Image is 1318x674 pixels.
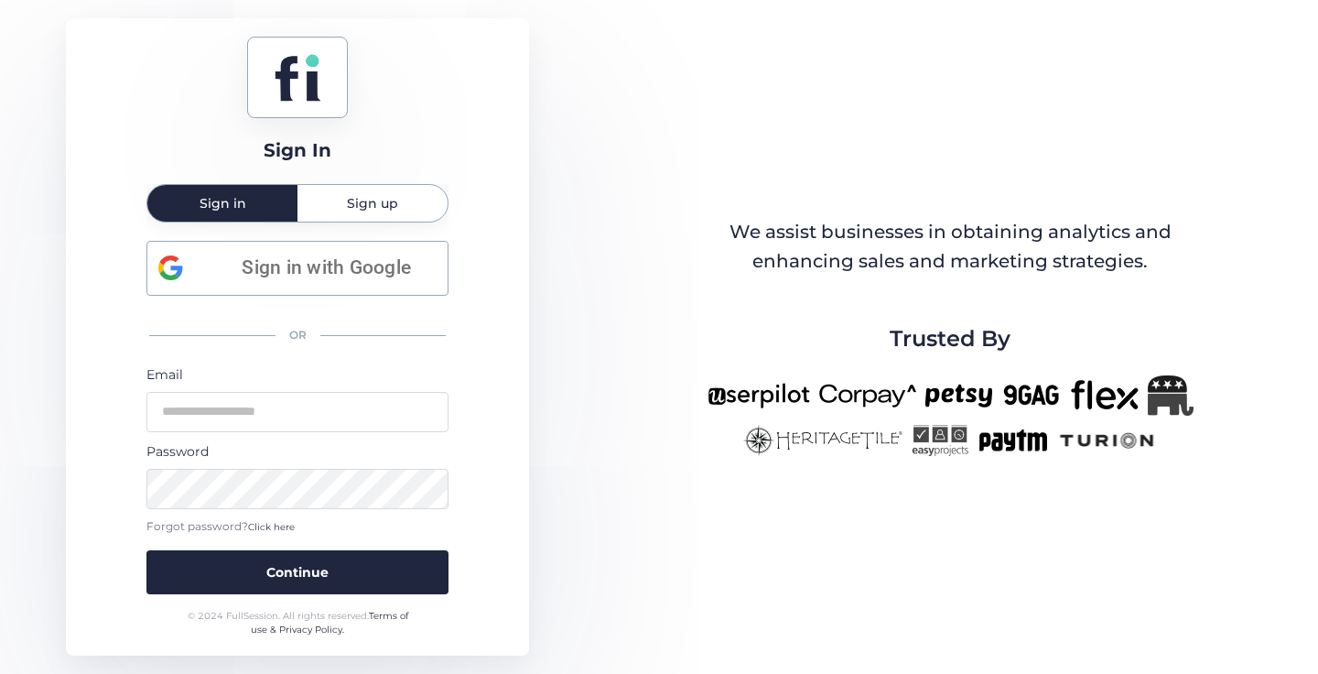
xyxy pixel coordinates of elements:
[708,218,1192,276] div: We assist businesses in obtaining analytics and enhancing sales and marketing strategies.
[819,375,916,416] img: corpay-new.png
[708,375,810,416] img: userpilot-new.png
[146,441,448,462] div: Password
[743,425,902,456] img: heritagetile-new.png
[248,521,295,533] span: Click here
[266,562,329,582] span: Continue
[347,197,398,210] span: Sign up
[1148,375,1194,416] img: Republicanlogo-bw.png
[146,550,448,594] button: Continue
[179,609,416,637] div: © 2024 FullSession. All rights reserved.
[912,425,968,456] img: easyprojects-new.png
[978,425,1048,456] img: paytm-new.png
[925,375,992,416] img: petsy-new.png
[251,610,408,636] a: Terms of use & Privacy Policy.
[146,364,448,385] div: Email
[1057,425,1157,456] img: turion-new.png
[146,518,448,536] div: Forgot password?
[1001,375,1062,416] img: 9gag-new.png
[890,321,1010,356] span: Trusted By
[1071,375,1139,416] img: flex-new.png
[146,316,448,355] div: OR
[264,136,331,165] div: Sign In
[200,197,246,210] span: Sign in
[216,253,437,283] span: Sign in with Google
